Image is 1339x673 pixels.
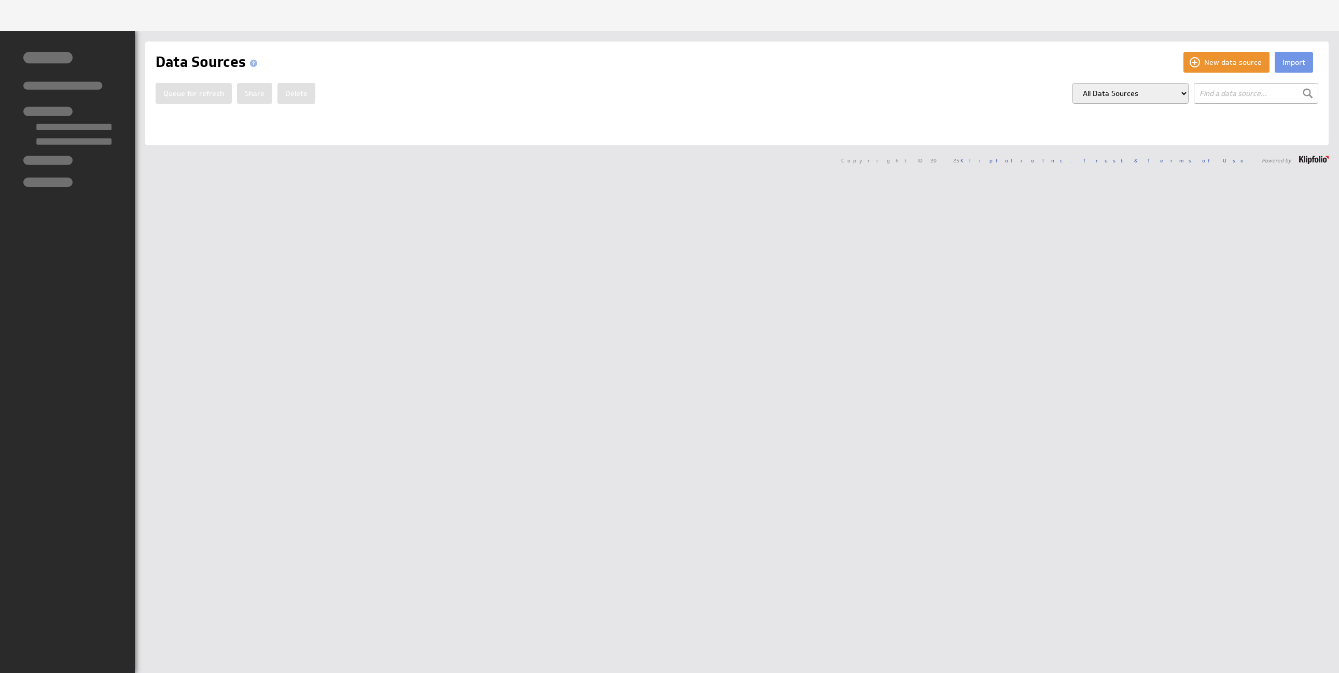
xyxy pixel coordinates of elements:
a: Trust & Terms of Use [1083,157,1251,164]
a: Klipfolio Inc. [960,157,1072,164]
h1: Data Sources [156,52,261,73]
input: Find a data source... [1194,83,1318,104]
span: Copyright © 2025 [841,158,1072,163]
button: Delete [277,83,315,104]
button: Share [237,83,272,104]
img: logo-footer.png [1299,156,1329,164]
span: Powered by [1262,158,1291,163]
img: skeleton-sidenav.svg [23,52,111,187]
button: Queue for refresh [156,83,232,104]
button: New data source [1183,52,1270,73]
button: Import [1275,52,1313,73]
